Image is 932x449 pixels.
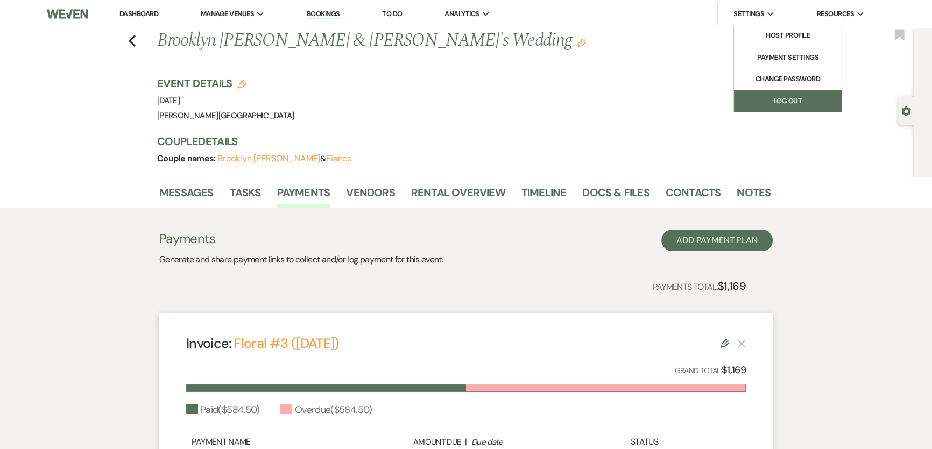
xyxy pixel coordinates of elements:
[192,436,356,448] div: Payment Name
[234,334,339,352] a: Floral #3 ([DATE])
[577,38,586,47] button: Edit
[737,339,746,348] button: This payment plan cannot be deleted because it contains links that have been paid through Weven’s...
[356,436,576,448] div: |
[186,403,260,417] div: Paid ( $584.50 )
[471,436,570,448] div: Due date
[47,3,88,25] img: Weven Logo
[159,184,214,208] a: Messages
[661,230,773,251] button: Add Payment Plan
[230,184,261,208] a: Tasks
[307,9,340,19] a: Bookings
[734,68,842,90] a: Change Password
[739,30,836,41] li: Host Profile
[186,334,340,353] h4: Invoice:
[157,28,639,54] h1: Brooklyn [PERSON_NAME] & [PERSON_NAME]'s Wedding
[582,184,649,208] a: Docs & Files
[217,154,320,163] button: Brooklyn [PERSON_NAME]
[739,52,836,63] li: Payment Settings
[159,230,443,248] h3: Payments
[737,184,771,208] a: Notes
[733,9,764,19] span: Settings
[157,95,180,106] span: [DATE]
[382,9,402,18] a: To Do
[444,9,479,19] span: Analytics
[718,279,746,293] strong: $1,169
[901,105,911,116] button: Open lead details
[521,184,567,208] a: Timeline
[159,253,443,267] p: Generate and share payment links to collect and/or log payment for this event.
[157,110,294,121] span: [PERSON_NAME][GEOGRAPHIC_DATA]
[675,362,746,378] p: Grand Total:
[119,9,158,18] a: Dashboard
[739,74,836,84] li: Change Password
[157,134,760,149] h3: Couple Details
[326,154,352,163] button: Fiance
[722,364,746,376] strong: $1,169
[734,25,842,46] a: Host Profile
[652,277,746,295] p: Payments Total:
[734,47,842,68] a: Payment Settings
[734,90,842,112] a: Log Out
[666,184,721,208] a: Contacts
[157,76,294,91] h3: Event Details
[362,436,461,448] div: Amount Due
[280,403,372,417] div: Overdue ( $584.50 )
[157,153,217,164] span: Couple names:
[576,436,713,448] div: Status
[277,184,330,208] a: Payments
[411,184,505,208] a: Rental Overview
[346,184,394,208] a: Vendors
[817,9,854,19] span: Resources
[217,153,352,164] span: &
[201,9,254,19] span: Manage Venues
